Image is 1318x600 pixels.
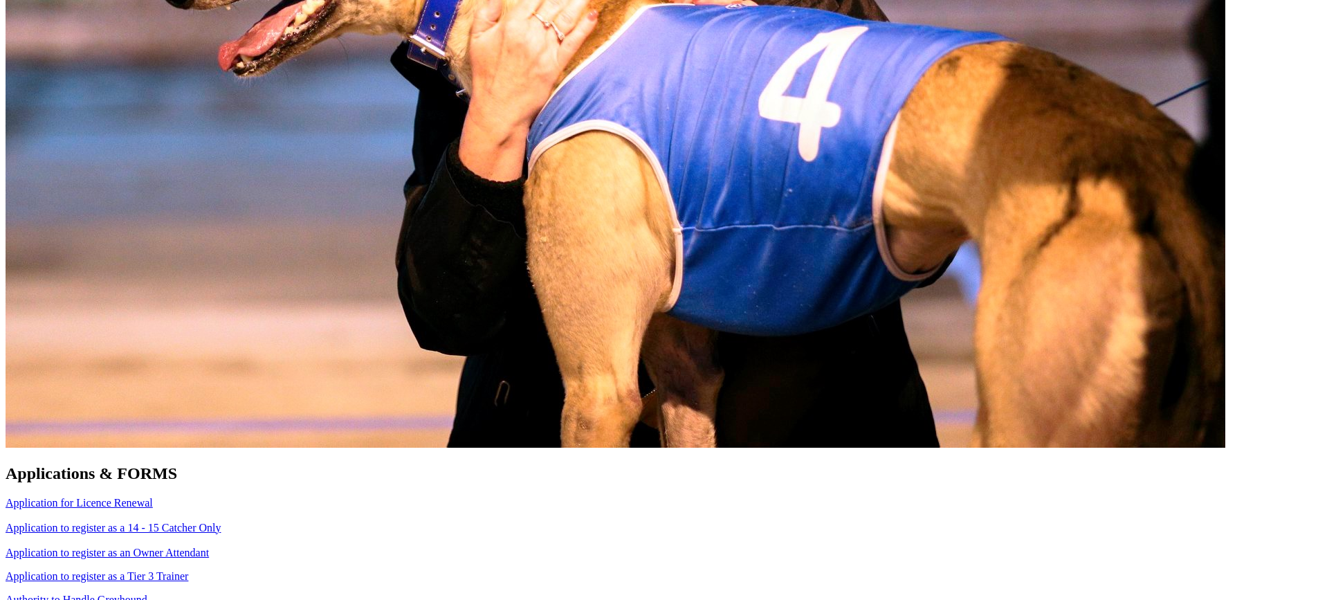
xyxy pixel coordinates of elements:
h2: Applications & FORMS [6,464,1312,483]
a: Application for Licence Renewal [6,497,153,509]
a: Application to register as an Owner Attendant [6,547,209,558]
a: Application to register as a Tier 3 Trainer [6,570,188,582]
a: Application to register as a 14 - 15 Catcher Only [6,522,221,534]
